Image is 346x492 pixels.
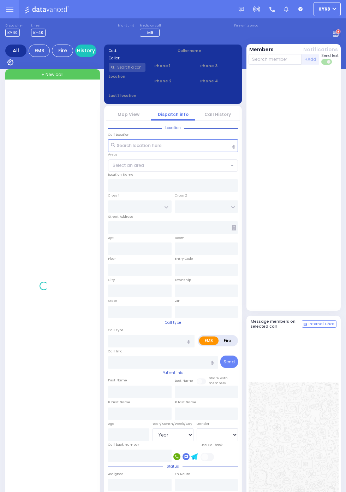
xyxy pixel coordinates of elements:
input: Search member [249,54,302,65]
label: P Last Name [175,400,196,405]
label: Gender [197,421,209,426]
label: Entry Code [175,256,193,261]
label: Turn off text [321,58,333,65]
span: Status [163,464,183,469]
span: + New call [41,71,64,78]
label: Call back number [108,442,139,447]
img: comment-alt.png [304,323,307,326]
label: Areas [108,152,118,157]
span: Phone 4 [200,78,237,84]
span: Phone 3 [200,63,237,69]
div: All [5,45,26,57]
button: ky68 [314,2,341,16]
label: EMS [199,336,219,345]
span: KY40 [5,29,20,37]
label: Assigned [108,471,124,476]
span: Patient info [159,370,187,375]
label: Lines [31,24,46,28]
img: message.svg [239,7,244,12]
small: Share with [209,376,228,380]
input: Search a contact [109,63,146,72]
label: Caller: [109,55,169,61]
button: Internal Chat [302,320,336,328]
a: Dispatch info [158,111,189,117]
button: Send [220,356,238,368]
span: Call type [161,320,185,325]
label: Call Info [108,349,122,354]
span: ky68 [318,6,330,12]
span: K-40 [31,29,46,37]
span: Internal Chat [309,322,335,327]
label: Use Callback [201,443,222,447]
label: Floor [108,256,116,261]
label: Call Location [108,132,130,137]
label: Location Name [108,172,133,177]
div: Fire [52,45,73,57]
h5: Message members on selected call [251,319,302,328]
label: Cross 1 [108,193,119,198]
label: En Route [175,471,190,476]
label: First Name [108,378,127,383]
label: Caller name [178,48,238,53]
label: Cad: [109,48,169,53]
label: City [108,277,115,282]
label: Cross 2 [175,193,187,198]
a: Call History [204,111,231,117]
span: Phone 2 [154,78,191,84]
label: Apt [108,235,114,240]
label: Location [109,74,146,79]
label: P First Name [108,400,130,405]
label: Night unit [118,24,134,28]
span: M9 [147,30,153,35]
button: Members [249,46,274,53]
img: Logo [24,5,71,14]
label: Dispatcher [5,24,23,28]
div: Year/Month/Week/Day [153,421,194,426]
div: EMS [29,45,50,57]
input: Search location here [108,139,238,152]
label: State [108,298,117,303]
label: Last Name [175,378,193,383]
a: Map View [118,111,139,117]
label: Last 3 location [109,93,173,98]
label: Room [175,235,185,240]
span: members [209,381,226,385]
span: Location [162,125,184,130]
span: Phone 1 [154,63,191,69]
label: Medic on call [140,24,162,28]
label: Township [175,277,191,282]
label: Street Address [108,214,133,219]
label: Call Type [108,328,124,333]
label: ZIP [175,298,180,303]
span: Select an area [113,162,144,169]
a: History [75,45,96,57]
label: Fire [218,336,237,345]
button: Notifications [303,46,338,53]
span: Other building occupants [232,225,236,230]
span: Send text [321,53,339,58]
label: Fire units on call [234,24,261,28]
label: Age [108,421,114,426]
